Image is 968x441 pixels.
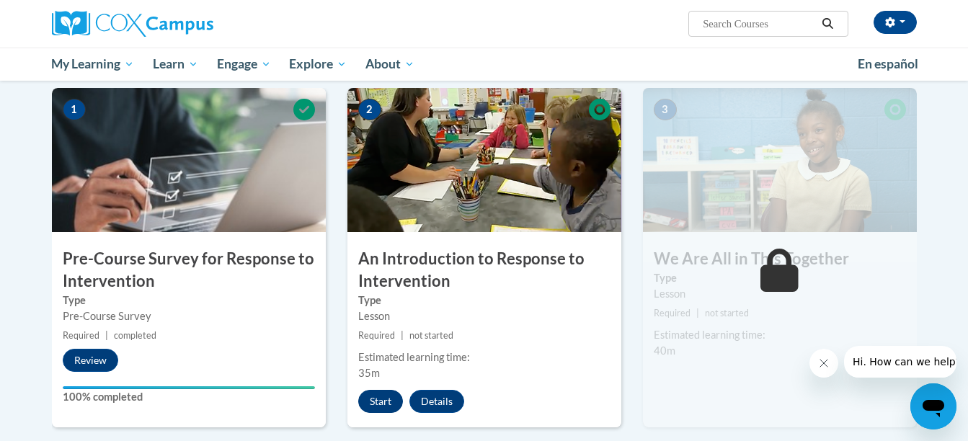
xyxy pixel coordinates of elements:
[643,88,917,232] img: Course Image
[358,390,403,413] button: Start
[143,48,208,81] a: Learn
[43,48,144,81] a: My Learning
[874,11,917,34] button: Account Settings
[114,330,156,341] span: completed
[52,11,213,37] img: Cox Campus
[289,55,347,73] span: Explore
[51,55,134,73] span: My Learning
[52,11,326,37] a: Cox Campus
[30,48,938,81] div: Main menu
[654,327,906,343] div: Estimated learning time:
[217,55,271,73] span: Engage
[848,49,928,79] a: En español
[208,48,280,81] a: Engage
[409,390,464,413] button: Details
[63,293,315,308] label: Type
[654,286,906,302] div: Lesson
[409,330,453,341] span: not started
[63,330,99,341] span: Required
[696,308,699,318] span: |
[910,383,956,429] iframe: Button to launch messaging window
[858,56,918,71] span: En español
[52,248,326,293] h3: Pre-Course Survey for Response to Intervention
[356,48,424,81] a: About
[347,88,621,232] img: Course Image
[701,15,817,32] input: Search Courses
[358,349,610,365] div: Estimated learning time:
[654,270,906,286] label: Type
[654,99,677,120] span: 3
[358,308,610,324] div: Lesson
[358,293,610,308] label: Type
[63,386,315,389] div: Your progress
[365,55,414,73] span: About
[9,10,117,22] span: Hi. How can we help?
[643,248,917,270] h3: We Are All in This Together
[105,330,108,341] span: |
[358,99,381,120] span: 2
[817,15,838,32] button: Search
[654,308,691,318] span: Required
[401,330,404,341] span: |
[654,344,675,357] span: 40m
[63,349,118,372] button: Review
[52,88,326,232] img: Course Image
[809,349,838,378] iframe: Close message
[63,308,315,324] div: Pre-Course Survey
[347,248,621,293] h3: An Introduction to Response to Intervention
[63,99,86,120] span: 1
[705,308,749,318] span: not started
[844,346,956,378] iframe: Message from company
[358,367,380,379] span: 35m
[153,55,198,73] span: Learn
[358,330,395,341] span: Required
[280,48,356,81] a: Explore
[63,389,315,405] label: 100% completed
